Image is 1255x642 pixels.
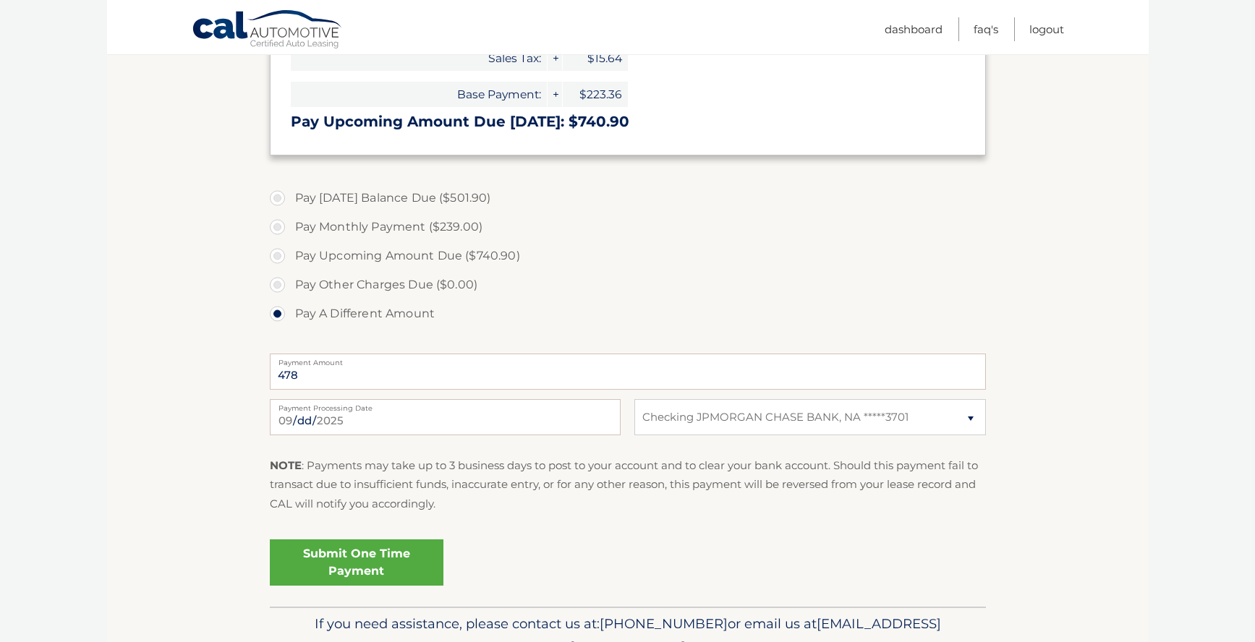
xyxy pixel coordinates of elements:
[563,82,628,107] span: $223.36
[270,539,443,586] a: Submit One Time Payment
[270,399,621,411] label: Payment Processing Date
[548,82,562,107] span: +
[270,399,621,435] input: Payment Date
[974,17,998,41] a: FAQ's
[270,270,986,299] label: Pay Other Charges Due ($0.00)
[291,82,547,107] span: Base Payment:
[270,184,986,213] label: Pay [DATE] Balance Due ($501.90)
[270,299,986,328] label: Pay A Different Amount
[885,17,943,41] a: Dashboard
[548,46,562,71] span: +
[192,9,344,51] a: Cal Automotive
[270,354,986,365] label: Payment Amount
[600,615,728,632] span: [PHONE_NUMBER]
[291,113,965,131] h3: Pay Upcoming Amount Due [DATE]: $740.90
[270,213,986,241] label: Pay Monthly Payment ($239.00)
[270,354,986,390] input: Payment Amount
[563,46,628,71] span: $15.64
[270,456,986,513] p: : Payments may take up to 3 business days to post to your account and to clear your bank account....
[270,241,986,270] label: Pay Upcoming Amount Due ($740.90)
[270,458,302,472] strong: NOTE
[291,46,547,71] span: Sales Tax:
[1029,17,1064,41] a: Logout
